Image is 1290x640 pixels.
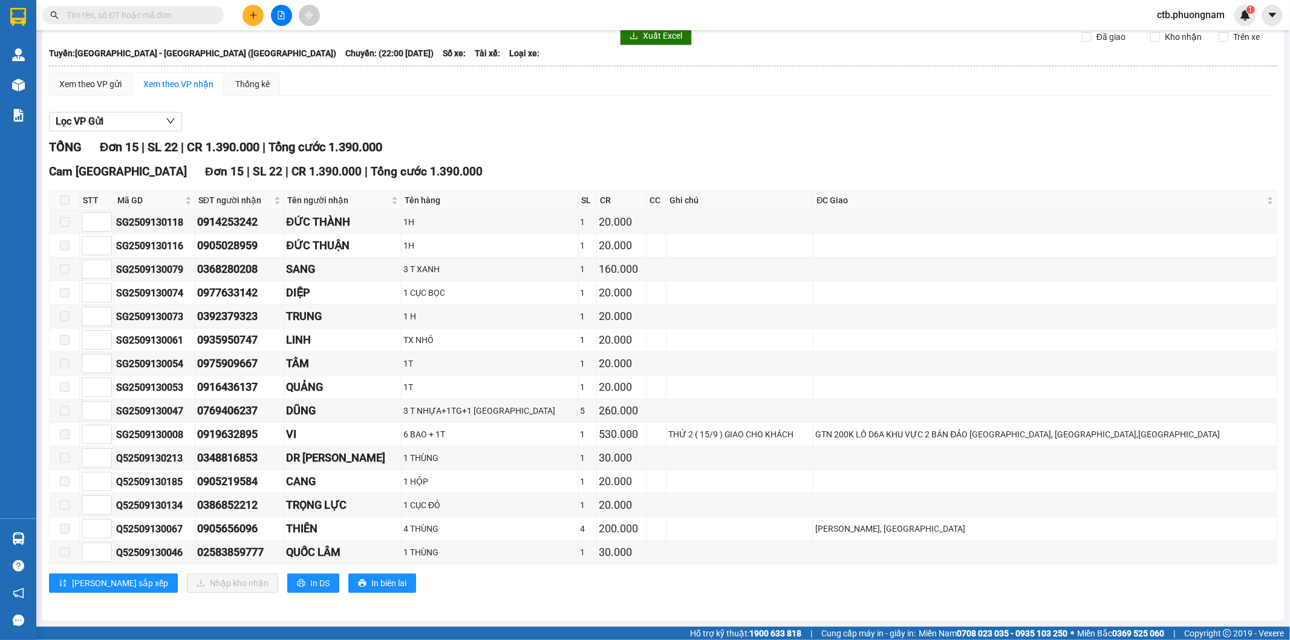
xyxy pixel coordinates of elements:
[195,399,285,423] td: 0769406237
[292,165,362,178] span: CR 1.390.000
[371,165,483,178] span: Tổng cước 1.390.000
[80,191,114,211] th: STT
[114,234,195,258] td: SG2509130116
[599,497,644,514] div: 20.000
[286,214,399,230] div: ĐỨC THÀNH
[197,284,282,301] div: 0977633142
[1248,5,1253,14] span: 1
[197,473,282,490] div: 0905219584
[297,579,305,589] span: printer
[114,423,195,446] td: SG2509130008
[187,573,278,593] button: downloadNhập kho nhận
[197,308,282,325] div: 0392379323
[114,399,195,423] td: SG2509130047
[284,281,402,305] td: DIỆP
[243,5,264,26] button: plus
[114,470,195,494] td: Q52509130185
[284,258,402,281] td: SANG
[287,573,339,593] button: printerIn DS
[581,475,595,488] div: 1
[195,494,285,517] td: 0386852212
[286,237,399,254] div: ĐỨC THUẬN
[286,261,399,278] div: SANG
[116,451,193,466] div: Q52509130213
[1112,629,1164,638] strong: 0369 525 060
[1267,10,1278,21] span: caret-down
[195,211,285,234] td: 0914253242
[284,328,402,352] td: LINH
[49,140,82,154] span: TỔNG
[581,310,595,323] div: 1
[116,286,193,301] div: SG2509130074
[114,376,195,399] td: SG2509130053
[1160,30,1207,44] span: Kho nhận
[197,544,282,561] div: 02583859777
[12,109,25,122] img: solution-icon
[581,428,595,441] div: 1
[581,522,595,535] div: 4
[581,286,595,299] div: 1
[305,11,313,19] span: aim
[195,234,285,258] td: 0905028959
[403,522,576,535] div: 4 THÙNG
[286,402,399,419] div: DŨNG
[166,116,175,126] span: down
[647,191,666,211] th: CC
[348,573,416,593] button: printerIn biên lai
[286,520,399,537] div: THIÊN
[1070,631,1074,636] span: ⚪️
[919,627,1067,640] span: Miền Nam
[403,380,576,394] div: 1T
[284,211,402,234] td: ĐỨC THÀNH
[116,215,193,230] div: SG2509130118
[403,239,576,252] div: 1H
[581,546,595,559] div: 1
[114,494,195,517] td: Q52509130134
[197,237,282,254] div: 0905028959
[67,8,209,22] input: Tìm tên, số ĐT hoặc mã đơn
[284,517,402,541] td: THIÊN
[116,309,193,324] div: SG2509130073
[815,522,1275,535] div: [PERSON_NAME], [GEOGRAPHIC_DATA]
[116,545,193,560] div: Q52509130046
[247,165,250,178] span: |
[197,379,282,396] div: 0916436137
[197,449,282,466] div: 0348816853
[581,451,595,465] div: 1
[114,352,195,376] td: SG2509130054
[100,140,138,154] span: Đơn 15
[286,449,399,466] div: DR [PERSON_NAME]
[581,215,595,229] div: 1
[116,262,193,277] div: SG2509130079
[284,446,402,470] td: DR NGUYỄN
[1228,30,1265,44] span: Trên xe
[195,541,285,564] td: 02583859777
[345,47,434,60] span: Chuyến: (22:00 [DATE])
[403,428,576,441] div: 6 BAO + 1T
[12,532,25,545] img: warehouse-icon
[197,497,282,514] div: 0386852212
[599,520,644,537] div: 200.000
[403,333,576,347] div: TX NHỎ
[116,474,193,489] div: Q52509130185
[195,281,285,305] td: 0977633142
[116,238,193,253] div: SG2509130116
[59,579,67,589] span: sort-ascending
[197,214,282,230] div: 0914253242
[475,47,500,60] span: Tài xế:
[277,11,285,19] span: file-add
[197,426,282,443] div: 0919632895
[1092,30,1130,44] span: Đã giao
[815,428,1275,441] div: GTN 200K LÔ D6A KHU VỰC 2 BÁN ĐẢO [GEOGRAPHIC_DATA], [GEOGRAPHIC_DATA],[GEOGRAPHIC_DATA]
[286,284,399,301] div: DIỆP
[1223,629,1231,638] span: copyright
[286,355,399,372] div: TÂM
[116,403,193,419] div: SG2509130047
[253,165,282,178] span: SL 22
[286,331,399,348] div: LINH
[284,470,402,494] td: CANG
[403,475,576,488] div: 1 HỘP
[197,402,282,419] div: 0769406237
[358,579,366,589] span: printer
[371,576,406,590] span: In biên lai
